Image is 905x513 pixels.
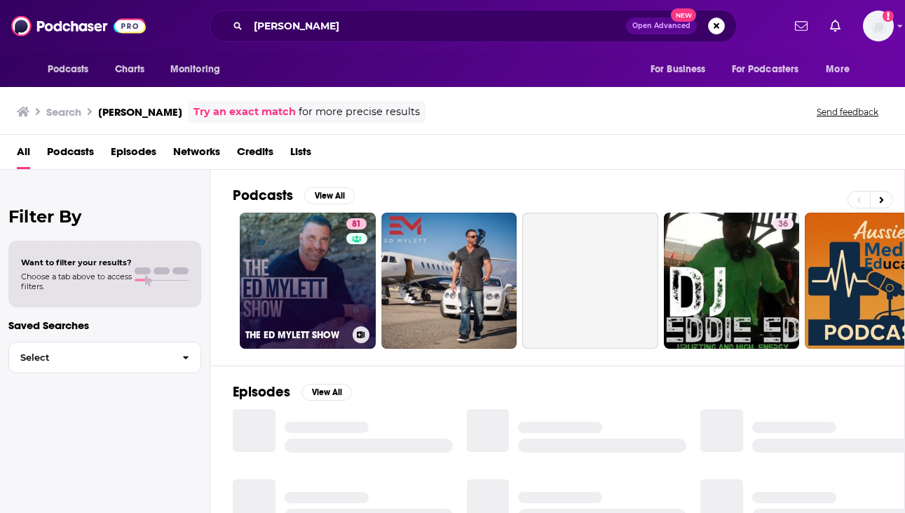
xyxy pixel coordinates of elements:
[170,60,220,79] span: Monitoring
[233,187,293,204] h2: Podcasts
[248,15,626,37] input: Search podcasts, credits, & more...
[863,11,894,41] button: Show profile menu
[8,342,201,373] button: Select
[812,106,883,118] button: Send feedback
[626,18,697,34] button: Open AdvancedNew
[883,11,894,22] svg: Add a profile image
[115,60,145,79] span: Charts
[245,329,347,341] h3: THE ED MYLETT SHOW
[173,140,220,169] a: Networks
[233,187,355,204] a: PodcastsView All
[290,140,311,169] a: Lists
[98,105,182,119] h3: [PERSON_NAME]
[9,353,171,362] span: Select
[106,56,154,83] a: Charts
[48,60,89,79] span: Podcasts
[664,213,800,349] a: 36
[651,60,706,79] span: For Business
[46,105,81,119] h3: Search
[863,11,894,41] img: User Profile
[47,140,94,169] a: Podcasts
[301,384,352,401] button: View All
[723,56,819,83] button: open menu
[17,140,30,169] a: All
[641,56,723,83] button: open menu
[789,14,813,38] a: Show notifications dropdown
[161,56,238,83] button: open menu
[773,218,794,229] a: 36
[863,11,894,41] span: Logged in as alignPR
[346,218,367,229] a: 81
[824,14,846,38] a: Show notifications dropdown
[210,10,737,42] div: Search podcasts, credits, & more...
[237,140,273,169] a: Credits
[632,22,690,29] span: Open Advanced
[38,56,107,83] button: open menu
[826,60,850,79] span: More
[352,218,361,232] span: 81
[11,13,146,39] img: Podchaser - Follow, Share and Rate Podcasts
[671,8,696,22] span: New
[8,206,201,227] h2: Filter By
[111,140,156,169] a: Episodes
[233,383,290,401] h2: Episodes
[732,60,799,79] span: For Podcasters
[816,56,867,83] button: open menu
[8,319,201,332] p: Saved Searches
[304,187,355,204] button: View All
[21,258,132,267] span: Want to filter your results?
[21,272,132,291] span: Choose a tab above to access filters.
[233,383,352,401] a: EpisodesView All
[778,218,788,232] span: 36
[299,104,420,120] span: for more precise results
[193,104,296,120] a: Try an exact match
[240,213,376,349] a: 81THE ED MYLETT SHOW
